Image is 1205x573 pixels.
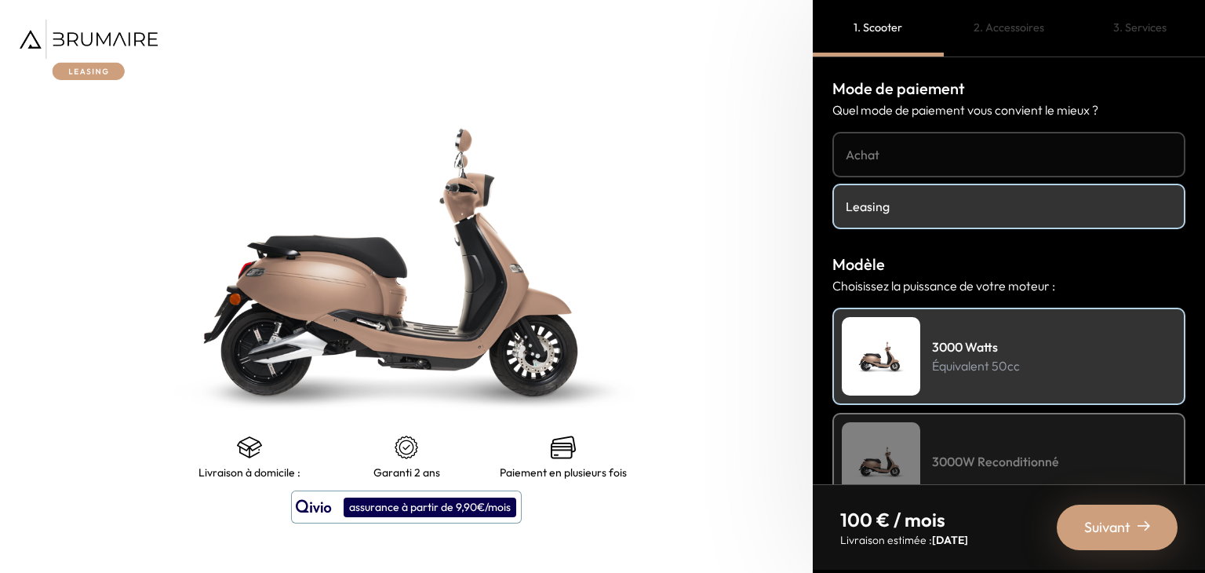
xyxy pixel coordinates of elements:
img: Scooter Leasing [842,317,920,396]
img: Scooter Leasing [842,422,920,501]
a: Achat [832,132,1185,177]
p: Garanti 2 ans [373,466,440,479]
img: shipping.png [237,435,262,460]
h4: 3000W Reconditionné [932,452,1059,471]
div: assurance à partir de 9,90€/mois [344,498,516,517]
button: assurance à partir de 9,90€/mois [291,491,522,524]
span: Suivant [1084,516,1130,538]
h3: Modèle [832,253,1185,276]
span: [DATE] [932,533,968,547]
p: 100 € / mois [840,507,968,532]
img: Brumaire Leasing [20,20,158,80]
img: certificat-de-garantie.png [394,435,419,460]
img: credit-cards.png [551,435,576,460]
p: Livraison estimée : [840,532,968,548]
h3: Mode de paiement [832,77,1185,100]
img: logo qivio [296,498,332,516]
p: Quel mode de paiement vous convient le mieux ? [832,100,1185,119]
h4: 3000 Watts [932,338,1020,356]
p: Livraison à domicile : [198,466,300,479]
p: Choisissez la puissance de votre moteur : [832,276,1185,295]
h4: Achat [846,145,1172,164]
p: Paiement en plusieurs fois [500,466,627,479]
h4: Leasing [846,197,1172,216]
img: right-arrow-2.png [1138,520,1150,532]
p: Équivalent 50cc [932,356,1020,375]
